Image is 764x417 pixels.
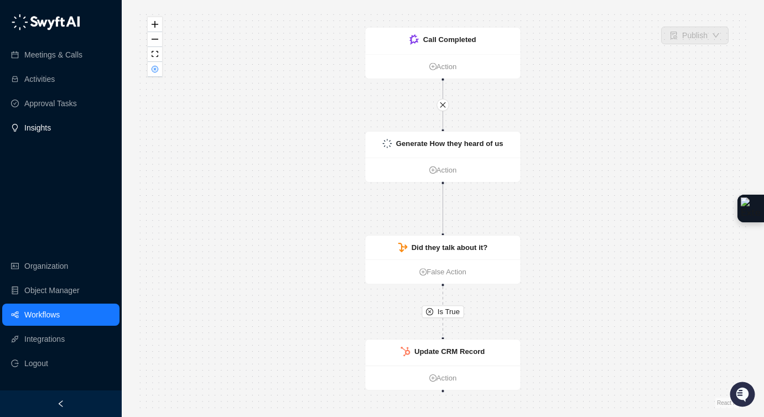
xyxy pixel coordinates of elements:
[419,268,427,275] span: plus-circle
[382,139,392,148] img: logo-small-inverted-DW8HDUn_.png
[729,380,758,410] iframe: Open customer support
[24,117,51,139] a: Insights
[24,92,77,114] a: Approval Tasks
[439,101,446,108] span: close
[11,62,201,80] h2: How can we help?
[11,156,20,165] div: 📚
[188,103,201,117] button: Start new chat
[148,32,162,47] button: zoom out
[61,155,85,166] span: Status
[24,304,60,326] a: Workflows
[7,150,45,170] a: 📚Docs
[110,182,134,190] span: Pylon
[396,139,503,148] strong: Generate How they heard of us
[24,44,82,66] a: Meetings & Calls
[741,197,761,220] img: Extension Icon
[22,155,41,166] span: Docs
[429,166,436,174] span: plus-circle
[401,347,410,357] img: hubspot-DkpyWjJb.png
[148,62,162,77] button: close-circle
[38,100,181,111] div: Start new chat
[78,181,134,190] a: Powered byPylon
[429,62,436,70] span: plus-circle
[24,279,80,301] a: Object Manager
[24,68,55,90] a: Activities
[412,243,488,252] strong: Did they talk about it?
[24,328,65,350] a: Integrations
[438,306,460,317] span: Is True
[148,17,162,32] button: zoom in
[11,14,80,30] img: logo-05li4sbe.png
[11,11,33,33] img: Swyft AI
[426,308,433,315] span: close-circle
[365,61,520,72] a: Action
[365,266,520,278] a: False Action
[365,27,521,79] div: Call Completedplus-circleAction
[45,150,90,170] a: 📶Status
[423,35,476,44] strong: Call Completed
[409,34,419,44] img: gong-Dwh8HbPa.png
[365,131,521,183] div: Generate How they heard of usplus-circleAction
[422,305,464,318] button: Is True
[717,400,745,406] a: React Flow attribution
[148,47,162,62] button: fit view
[24,352,48,374] span: Logout
[365,373,520,384] a: Action
[365,164,520,176] a: Action
[50,156,59,165] div: 📶
[11,359,19,367] span: logout
[11,100,31,120] img: 5124521997842_fc6d7dfcefe973c2e489_88.png
[24,255,68,277] a: Organization
[429,374,436,382] span: plus-circle
[11,44,201,62] p: Welcome 👋
[414,347,485,356] strong: Update CRM Record
[661,27,729,44] button: Publish
[365,235,521,284] div: Did they talk about it?plus-circleFalse Action
[38,111,140,120] div: We're available if you need us!
[152,66,158,72] span: close-circle
[365,339,521,390] div: Update CRM Recordplus-circleAction
[57,400,65,408] span: left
